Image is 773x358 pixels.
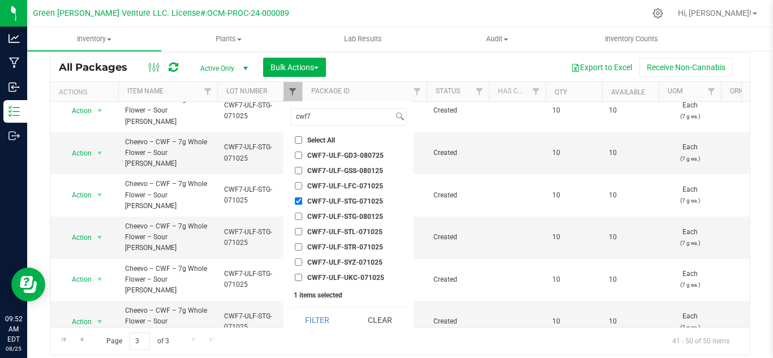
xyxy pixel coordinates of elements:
input: CWF7-ULF-STR-071025 [295,243,302,251]
span: CWF7-ULF-STR-071025 [307,244,383,251]
a: Plants [161,27,295,51]
button: Export to Excel [564,58,639,77]
p: 08/25 [5,344,22,353]
span: Each [665,269,714,290]
a: Available [611,88,645,96]
input: Select All [295,136,302,144]
span: Inventory Counts [590,34,673,44]
button: Clear [353,308,407,333]
span: Created [433,316,482,327]
span: Action [62,271,92,287]
span: Each [665,184,714,206]
span: Cheevo – CWF – 7g Whole Flower – Sour [PERSON_NAME] [125,264,211,296]
a: UOM [668,87,682,95]
p: (7 g ea.) [665,279,714,290]
span: 10 [552,316,595,327]
span: CWF7-ULF-GD3-080725 [307,152,384,159]
input: CWF7-ULF-STG-071025 [295,197,302,205]
input: Search [291,109,393,125]
span: select [93,187,107,203]
span: Lab Results [329,34,397,44]
span: Created [433,274,482,285]
input: CWF7-ULF-STL-071025 [295,228,302,235]
span: select [93,271,107,287]
p: (7 g ea.) [665,238,714,248]
span: Cheevo – CWF – 7g Whole Flower – Sour [PERSON_NAME] [125,305,211,338]
input: CWF7-ULF-UKC-071025 [295,274,302,281]
span: CWF7-ULF-STG-071025 [224,142,295,163]
span: CWF7-ULF-STG-080125 [307,213,383,220]
span: Cheevo – CWF – 7g Whole Flower – Sour [PERSON_NAME] [125,94,211,127]
span: Inventory [27,34,161,44]
p: (7 g ea.) [665,153,714,164]
span: All Packages [59,61,139,74]
span: Cheevo – CWF – 7g Whole Flower – Sour [PERSON_NAME] [125,221,211,254]
span: CWF7-ULF-STG-071025 [307,198,383,205]
a: Lot Number [226,87,267,95]
p: 09:52 AM EDT [5,314,22,344]
span: CWF7-ULF-SYZ-071025 [307,259,383,266]
inline-svg: Outbound [8,130,20,141]
a: Lab Results [295,27,430,51]
a: Qty [555,88,567,96]
span: Each [665,100,714,122]
div: 1 items selected [294,291,403,299]
input: CWF7-ULF-GSS-080125 [295,167,302,174]
a: Filter [527,82,546,101]
input: CWF7-ULF-SYZ-071025 [295,258,302,266]
span: 10 [609,190,652,201]
span: Action [62,103,92,119]
span: select [93,314,107,330]
inline-svg: Inbound [8,81,20,93]
button: Filter [290,308,345,333]
a: Status [436,87,460,95]
span: Action [62,145,92,161]
span: CWF7-ULF-GSS-080125 [307,167,383,174]
span: 41 - 50 of 50 items [663,333,738,350]
a: Filter [199,82,217,101]
span: 10 [609,316,652,327]
span: 10 [609,232,652,243]
span: Each [665,227,714,248]
inline-svg: Analytics [8,33,20,44]
span: select [93,230,107,245]
span: select [93,145,107,161]
p: (7 g ea.) [665,322,714,333]
div: Actions [59,88,114,96]
span: Plants [162,34,295,44]
span: CWF7-ULF-STG-071025 [224,100,295,122]
div: Manage settings [651,8,665,19]
span: 10 [609,105,652,116]
button: Bulk Actions [263,58,326,77]
span: 10 [552,148,595,158]
span: Action [62,187,92,203]
span: 10 [552,232,595,243]
span: CWF7-ULF-STG-071025 [224,269,295,290]
span: Created [433,148,482,158]
span: Bulk Actions [270,63,319,72]
span: Cheevo – CWF – 7g Whole Flower – Sour [PERSON_NAME] [125,137,211,170]
span: CWF7-ULF-LFC-071025 [307,183,383,189]
span: Action [62,314,92,330]
inline-svg: Manufacturing [8,57,20,68]
span: Hi, [PERSON_NAME]! [678,8,751,18]
span: 10 [552,105,595,116]
iframe: Resource center [11,268,45,301]
span: Created [433,190,482,201]
a: Item Name [127,87,164,95]
span: 10 [552,274,595,285]
inline-svg: Inventory [8,106,20,117]
span: Select All [307,137,335,144]
span: CWF7-ULF-STL-071025 [307,228,383,235]
a: Filter [702,82,721,101]
th: Has COA [489,82,546,102]
span: Audit [431,34,564,44]
a: Filter [470,82,489,101]
span: 10 [609,274,652,285]
a: Inventory [27,27,161,51]
input: CWF7-ULF-STG-080125 [295,213,302,220]
a: Filter [284,82,302,101]
span: Created [433,232,482,243]
span: Each [665,311,714,333]
span: Created [433,105,482,116]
